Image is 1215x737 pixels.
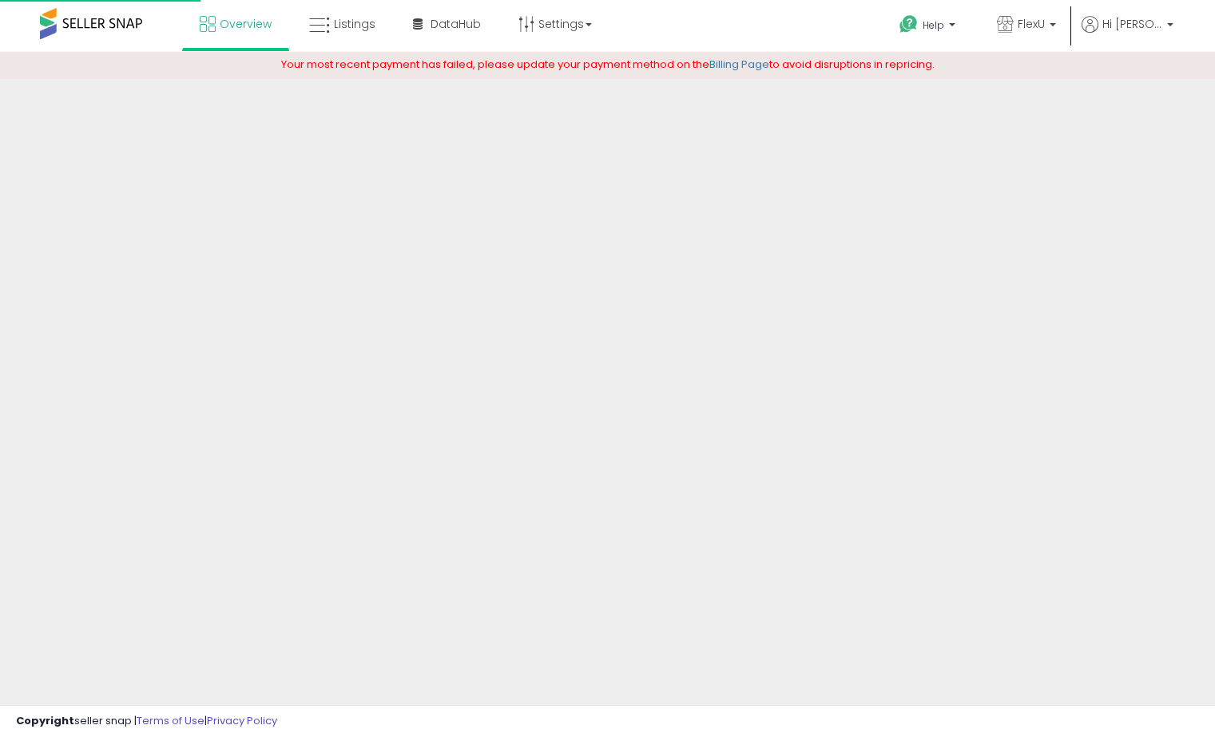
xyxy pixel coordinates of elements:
[709,57,769,72] a: Billing Page
[207,713,277,728] a: Privacy Policy
[923,18,944,32] span: Help
[334,16,375,32] span: Listings
[899,14,919,34] i: Get Help
[1102,16,1162,32] span: Hi [PERSON_NAME]
[220,16,272,32] span: Overview
[431,16,481,32] span: DataHub
[137,713,204,728] a: Terms of Use
[16,714,277,729] div: seller snap | |
[16,713,74,728] strong: Copyright
[1082,16,1173,52] a: Hi [PERSON_NAME]
[887,2,971,52] a: Help
[1018,16,1045,32] span: FlexU
[281,57,935,72] span: Your most recent payment has failed, please update your payment method on the to avoid disruption...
